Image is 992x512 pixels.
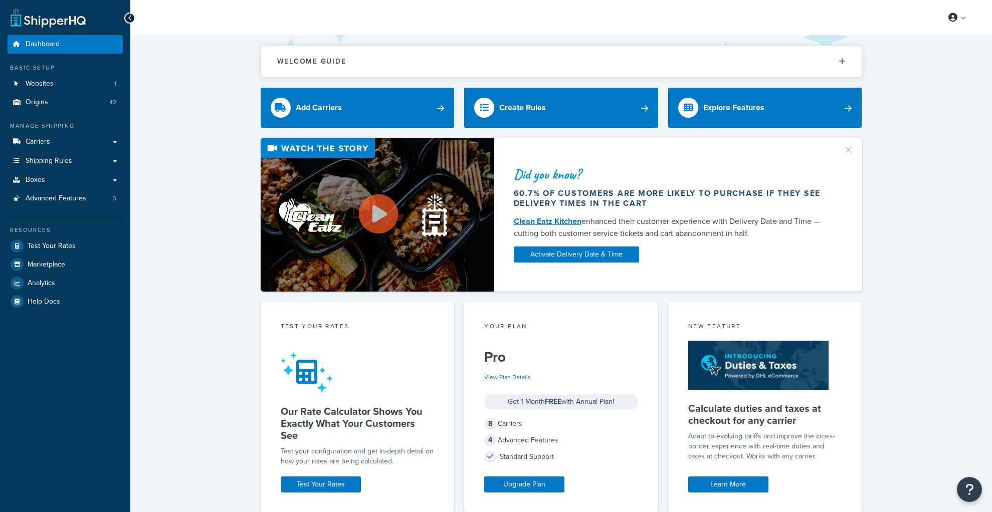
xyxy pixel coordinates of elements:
span: Carriers [26,138,50,146]
a: Analytics [8,274,123,292]
div: Test your rates [281,322,435,333]
div: Get 1 Month with Annual Plan! [484,394,638,409]
a: View Plan Details [484,373,531,382]
span: Help Docs [28,298,60,306]
div: Did you know? [514,167,831,181]
span: Marketplace [28,261,65,269]
a: Websites1 [8,75,123,93]
span: Dashboard [26,40,60,49]
div: Create Rules [499,101,546,115]
div: Resources [8,226,123,234]
span: 1 [114,80,116,88]
strong: FREE [545,396,561,407]
li: Websites [8,75,123,93]
button: Open Resource Center [957,477,982,502]
div: Carriers [484,417,638,431]
a: Learn More [688,476,768,492]
div: Standard Support [484,450,638,464]
div: enhanced their customer experience with Delivery Date and Time — cutting both customer service ti... [514,215,831,239]
div: Manage Shipping [8,122,123,130]
span: Origins [26,98,48,107]
div: Explore Features [703,101,764,115]
a: Test Your Rates [8,237,123,255]
li: Origins [8,93,123,112]
h5: Pro [484,349,638,365]
a: Test Your Rates [281,476,361,492]
span: Advanced Features [26,194,86,203]
div: Add Carriers [296,101,342,115]
a: Explore Features [668,88,862,128]
span: 3 [113,194,116,203]
span: 8 [484,418,496,430]
span: Shipping Rules [26,157,72,165]
a: Activate Delivery Date & Time [514,246,639,263]
a: Dashboard [8,35,123,54]
a: Carriers [8,133,123,151]
a: Boxes [8,171,123,189]
div: Test your configuration and get in-depth detail on how your rates are being calculated. [281,446,435,466]
a: Advanced Features3 [8,189,123,208]
span: 4 [484,434,496,446]
h2: Welcome Guide [277,58,346,65]
button: Welcome Guide [261,46,862,77]
p: Adapt to evolving tariffs and improve the cross-border experience with real-time duties and taxes... [688,431,842,461]
span: Analytics [28,279,55,288]
div: 60.7% of customers are more likely to purchase if they see delivery times in the cart [514,188,831,208]
div: Advanced Features [484,433,638,447]
span: Test Your Rates [28,242,76,250]
span: Boxes [26,176,45,184]
div: New Feature [688,322,842,333]
a: Add Carriers [261,88,455,128]
div: Basic Setup [8,64,123,72]
a: Clean Eatz Kitchen [514,215,581,227]
a: Create Rules [464,88,658,128]
li: Advanced Features [8,189,123,208]
a: Marketplace [8,255,123,274]
span: Websites [26,80,54,88]
h5: Calculate duties and taxes at checkout for any carrier [688,402,842,426]
img: Video thumbnail [261,138,494,292]
div: Your Plan [484,322,638,333]
a: Origins42 [8,93,123,112]
h5: Our Rate Calculator Shows You Exactly What Your Customers See [281,405,435,441]
span: 42 [109,98,116,107]
a: Help Docs [8,293,123,311]
a: Shipping Rules [8,152,123,170]
a: Upgrade Plan [484,476,564,492]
